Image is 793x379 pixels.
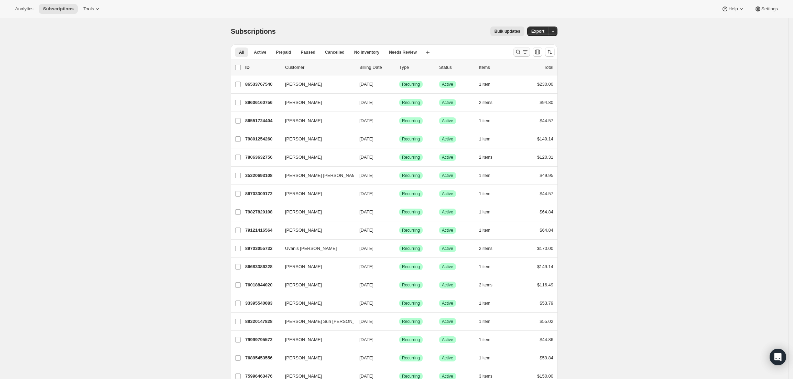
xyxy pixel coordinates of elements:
[245,190,280,197] p: 86703309172
[285,245,337,252] span: Uvanis [PERSON_NAME]
[527,27,548,36] button: Export
[281,316,350,327] button: [PERSON_NAME] Sun [PERSON_NAME]
[479,100,492,105] span: 2 items
[442,373,453,379] span: Active
[245,81,280,88] p: 86533767540
[285,282,322,288] span: [PERSON_NAME]
[479,337,490,343] span: 1 item
[15,6,33,12] span: Analytics
[359,337,373,342] span: [DATE]
[479,191,490,197] span: 1 item
[281,134,350,145] button: [PERSON_NAME]
[245,335,553,345] div: 79999795572[PERSON_NAME][DATE]SuccessRecurringSuccessActive1 item$44.86
[479,335,498,345] button: 1 item
[245,298,553,308] div: 33395540083[PERSON_NAME][DATE]SuccessRecurringSuccessActive1 item$53.79
[245,244,553,253] div: 89703055732Uvanis [PERSON_NAME][DATE]SuccessRecurringSuccessActive2 items$170.00
[245,227,280,234] p: 79121416564
[479,118,490,124] span: 1 item
[43,6,74,12] span: Subscriptions
[402,155,420,160] span: Recurring
[281,115,350,126] button: [PERSON_NAME]
[442,246,453,251] span: Active
[479,228,490,233] span: 1 item
[537,155,553,160] span: $120.31
[285,209,322,215] span: [PERSON_NAME]
[325,50,345,55] span: Cancelled
[750,4,782,14] button: Settings
[513,47,530,57] button: Search and filter results
[245,262,553,272] div: 86683386228[PERSON_NAME][DATE]SuccessRecurringSuccessActive1 item$149.14
[540,301,553,306] span: $53.79
[479,152,500,162] button: 2 items
[402,246,420,251] span: Recurring
[442,355,453,361] span: Active
[479,173,490,178] span: 1 item
[281,79,350,90] button: [PERSON_NAME]
[537,246,553,251] span: $170.00
[245,99,280,106] p: 89606160756
[281,280,350,291] button: [PERSON_NAME]
[540,337,553,342] span: $44.86
[359,264,373,269] span: [DATE]
[285,81,322,88] span: [PERSON_NAME]
[479,373,492,379] span: 3 items
[245,98,553,107] div: 89606160756[PERSON_NAME][DATE]SuccessRecurringSuccessActive2 items$94.80
[442,173,453,178] span: Active
[761,6,778,12] span: Settings
[402,282,420,288] span: Recurring
[245,189,553,199] div: 86703309172[PERSON_NAME][DATE]SuccessRecurringSuccessActive1 item$44.57
[402,355,420,361] span: Recurring
[479,298,498,308] button: 1 item
[359,301,373,306] span: [DATE]
[442,82,453,87] span: Active
[479,264,490,270] span: 1 item
[495,29,520,34] span: Bulk updates
[479,317,498,326] button: 1 item
[479,319,490,324] span: 1 item
[402,319,420,324] span: Recurring
[442,209,453,215] span: Active
[281,207,350,218] button: [PERSON_NAME]
[479,98,500,107] button: 2 items
[359,136,373,141] span: [DATE]
[281,188,350,199] button: [PERSON_NAME]
[245,207,553,217] div: 79827829108[PERSON_NAME][DATE]SuccessRecurringSuccessActive1 item$64.84
[479,64,513,71] div: Items
[245,136,280,143] p: 79801254260
[245,336,280,343] p: 79999795572
[540,319,553,324] span: $55.02
[402,337,420,343] span: Recurring
[422,48,433,57] button: Create new view
[442,264,453,270] span: Active
[281,170,350,181] button: [PERSON_NAME] [PERSON_NAME]
[231,28,276,35] span: Subscriptions
[540,191,553,196] span: $44.57
[245,117,280,124] p: 86551724404
[281,298,350,309] button: [PERSON_NAME]
[442,301,453,306] span: Active
[281,152,350,163] button: [PERSON_NAME]
[285,300,322,307] span: [PERSON_NAME]
[254,50,266,55] span: Active
[490,27,524,36] button: Bulk updates
[442,282,453,288] span: Active
[442,136,453,142] span: Active
[359,373,373,379] span: [DATE]
[281,352,350,364] button: [PERSON_NAME]
[479,116,498,126] button: 1 item
[537,82,553,87] span: $230.00
[281,225,350,236] button: [PERSON_NAME]
[359,100,373,105] span: [DATE]
[359,355,373,360] span: [DATE]
[544,64,553,71] p: Total
[479,136,490,142] span: 1 item
[442,319,453,324] span: Active
[537,264,553,269] span: $149.14
[359,82,373,87] span: [DATE]
[537,282,553,287] span: $116.49
[359,209,373,214] span: [DATE]
[442,118,453,124] span: Active
[285,117,322,124] span: [PERSON_NAME]
[442,155,453,160] span: Active
[545,47,555,57] button: Sort the results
